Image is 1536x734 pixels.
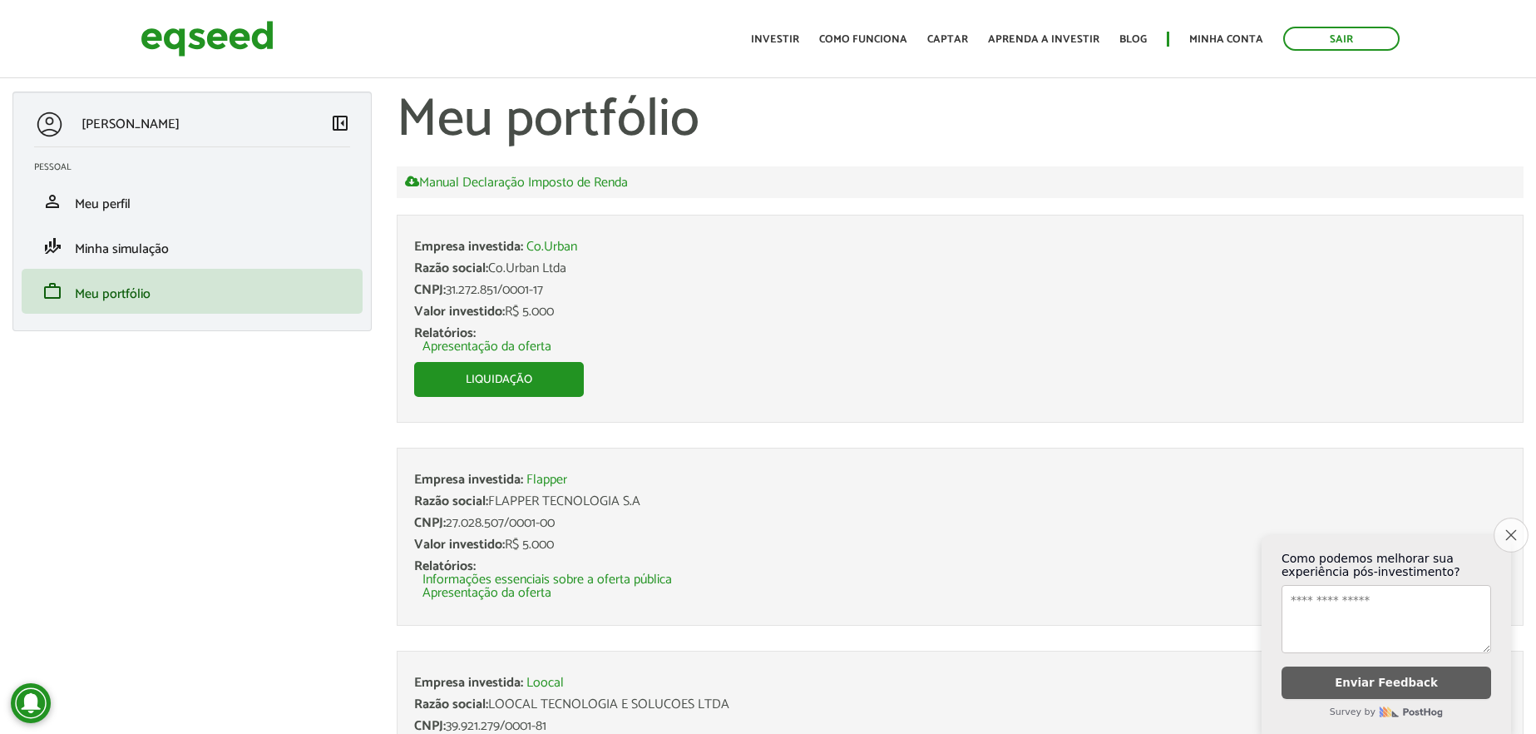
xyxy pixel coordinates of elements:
[22,179,363,224] li: Meu perfil
[22,224,363,269] li: Minha simulação
[414,698,1506,712] div: LOOCAL TECNOLOGIA E SOLUCOES LTDA
[414,555,476,578] span: Relatórios:
[81,117,180,132] p: [PERSON_NAME]
[526,241,577,254] a: Co.Urban
[1189,34,1263,45] a: Minha conta
[414,490,488,513] span: Razão social:
[414,533,505,556] span: Valor investido:
[414,300,505,323] span: Valor investido:
[422,587,551,600] a: Apresentação da oferta
[414,262,1506,275] div: Co.Urban Ltda
[414,284,1506,297] div: 31.272.851/0001-17
[34,162,363,172] h2: Pessoal
[1283,27,1400,51] a: Sair
[422,340,551,354] a: Apresentação da oferta
[34,281,350,301] a: workMeu portfólio
[414,693,488,716] span: Razão social:
[42,191,62,211] span: person
[397,92,1524,150] h1: Meu portfólio
[42,236,62,256] span: finance_mode
[988,34,1099,45] a: Aprenda a investir
[414,322,476,345] span: Relatórios:
[75,193,131,216] span: Meu perfil
[22,269,363,314] li: Meu portfólio
[141,17,274,61] img: EqSeed
[422,573,672,587] a: Informações essenciais sobre a oferta pública
[330,113,350,136] a: Colapsar menu
[1119,34,1147,45] a: Blog
[414,236,523,258] span: Empresa investida:
[34,191,350,211] a: personMeu perfil
[526,677,564,690] a: Loocal
[414,305,1506,319] div: R$ 5.000
[414,469,523,491] span: Empresa investida:
[414,257,488,280] span: Razão social:
[414,495,1506,508] div: FLAPPER TECNOLOGIA S.A
[42,281,62,301] span: work
[75,283,151,305] span: Meu portfólio
[751,34,799,45] a: Investir
[927,34,968,45] a: Captar
[414,512,446,534] span: CNPJ:
[414,362,584,397] a: Liquidação
[34,236,350,256] a: finance_modeMinha simulação
[819,34,907,45] a: Como funciona
[405,175,628,190] a: Manual Declaração Imposto de Renda
[414,538,1506,552] div: R$ 5.000
[75,238,169,260] span: Minha simulação
[414,672,523,694] span: Empresa investida:
[526,474,567,487] a: Flapper
[414,517,1506,530] div: 27.028.507/0001-00
[330,113,350,133] span: left_panel_close
[414,720,1506,733] div: 39.921.279/0001-81
[414,279,446,301] span: CNPJ:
